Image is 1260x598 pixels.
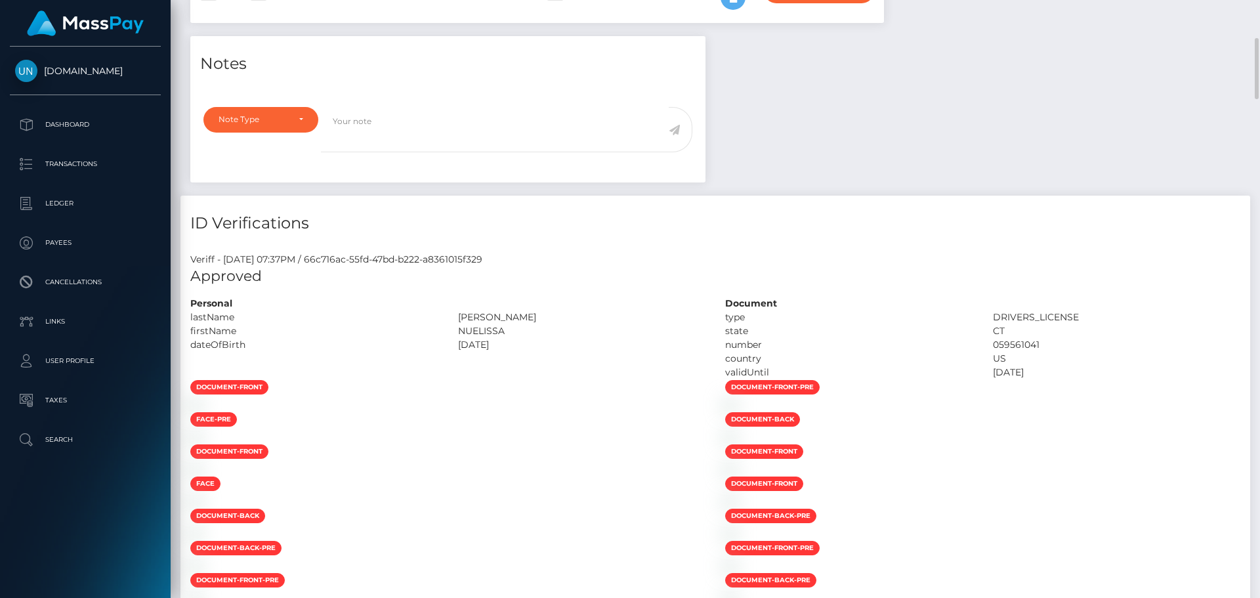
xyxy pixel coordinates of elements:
img: 894f105f-223c-4980-b7f2-63f1f0f513c6 [190,496,201,507]
button: Note Type [203,107,318,132]
span: document-front-pre [190,573,285,587]
p: Ledger [15,194,156,213]
div: lastName [180,310,448,324]
div: [DATE] [448,338,716,352]
a: Dashboard [10,108,161,141]
p: Links [15,312,156,331]
div: country [715,352,983,366]
a: User Profile [10,345,161,377]
h5: Approved [190,267,1240,287]
div: Note Type [219,114,288,125]
p: Search [15,430,156,450]
img: ab366b97-2ce2-419e-b63b-fc83bced8d20 [725,561,736,571]
img: 3d03e6f5-e324-452c-b711-75016de12dca [190,400,201,410]
span: document-back-pre [190,541,282,555]
h4: Notes [200,53,696,75]
div: DRIVERS_LICENSE [983,310,1251,324]
span: document-front [725,444,803,459]
span: face-pre [190,412,237,427]
a: Transactions [10,148,161,181]
p: Transactions [15,154,156,174]
p: Payees [15,233,156,253]
div: state [715,324,983,338]
p: Dashboard [15,115,156,135]
span: document-front-pre [725,541,820,555]
div: number [715,338,983,352]
a: Taxes [10,384,161,417]
p: User Profile [15,351,156,371]
strong: Document [725,297,777,309]
a: Ledger [10,187,161,220]
div: CT [983,324,1251,338]
div: NUELISSA [448,324,716,338]
img: 8929ac8b-946a-46f5-9e97-68b7c1faa35c [725,432,736,442]
span: document-back-pre [725,573,816,587]
div: dateOfBirth [180,338,448,352]
a: Cancellations [10,266,161,299]
h4: ID Verifications [190,212,1240,235]
span: document-front [725,477,803,491]
span: document-back [725,412,800,427]
img: a093a61e-d1c4-434e-a484-c3677c7e9cc4 [190,561,201,571]
a: Payees [10,226,161,259]
img: 6f0ba8a1-fa8e-45eb-b979-e2430550bcd2 [725,528,736,539]
div: [PERSON_NAME] [448,310,716,324]
div: US [983,352,1251,366]
a: Links [10,305,161,338]
p: Taxes [15,391,156,410]
div: type [715,310,983,324]
span: document-back [190,509,265,523]
img: 7abcf630-91b0-4395-b0b6-0e4f1faadfef [190,432,201,442]
div: firstName [180,324,448,338]
img: Unlockt.me [15,60,37,82]
div: Veriff - [DATE] 07:37PM / 66c716ac-55fd-47bd-b222-a8361015f329 [180,253,1250,267]
div: validUntil [715,366,983,379]
span: face [190,477,220,491]
span: document-front [190,380,268,395]
img: beb1f521-10df-45c9-b5cc-3640303558e5 [725,400,736,410]
span: document-back-pre [725,509,816,523]
img: 0f444409-0aa2-4493-b18f-8a94156602dd [725,464,736,475]
span: document-front [190,444,268,459]
img: 45f09c26-e833-4b21-b85f-505f21f6832d [190,528,201,539]
p: Cancellations [15,272,156,292]
div: [DATE] [983,366,1251,379]
a: Search [10,423,161,456]
img: ac697d51-b551-4678-bbcf-a6252cdb015c [190,464,201,475]
span: [DOMAIN_NAME] [10,65,161,77]
img: MassPay Logo [27,11,144,36]
span: document-front-pre [725,380,820,395]
div: 059561041 [983,338,1251,352]
strong: Personal [190,297,232,309]
img: 5f4917a1-3951-4e26-9bc9-c80b26c2e545 [725,496,736,507]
